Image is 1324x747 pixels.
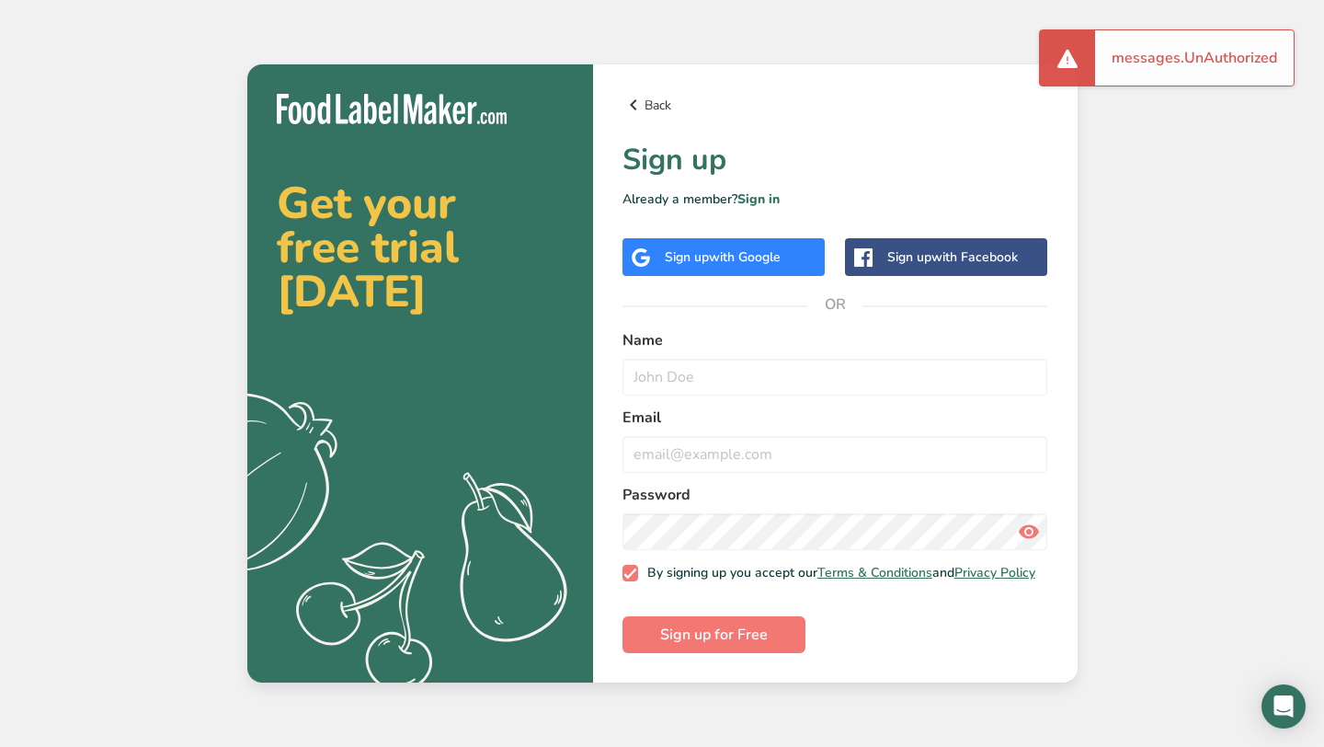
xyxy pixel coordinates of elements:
[660,624,768,646] span: Sign up for Free
[709,248,781,266] span: with Google
[638,565,1035,581] span: By signing up you accept our and
[622,407,1048,429] label: Email
[931,248,1018,266] span: with Facebook
[817,564,932,581] a: Terms & Conditions
[1095,30,1294,86] div: messages.UnAuthorized
[954,564,1035,581] a: Privacy Policy
[622,359,1048,396] input: John Doe
[622,616,805,653] button: Sign up for Free
[887,247,1018,267] div: Sign up
[622,329,1048,351] label: Name
[737,190,780,208] a: Sign in
[665,247,781,267] div: Sign up
[622,94,1048,116] a: Back
[277,181,564,314] h2: Get your free trial [DATE]
[622,190,1048,209] p: Already a member?
[277,94,507,124] img: Food Label Maker
[622,484,1048,506] label: Password
[622,138,1048,182] h1: Sign up
[807,277,862,332] span: OR
[622,436,1048,473] input: email@example.com
[1261,684,1306,729] div: Open Intercom Messenger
